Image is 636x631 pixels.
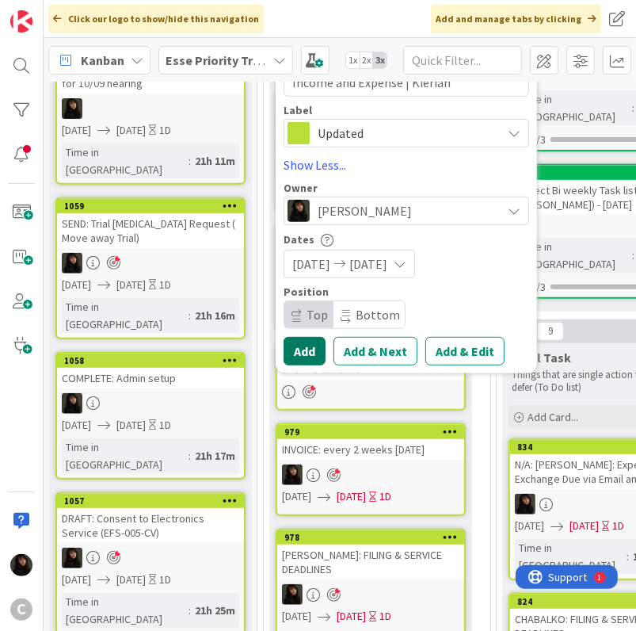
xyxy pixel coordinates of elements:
div: ES [277,465,464,485]
div: 21h 25m [191,602,239,619]
span: [DATE] [62,572,91,588]
div: 1057 [57,494,244,508]
span: [PERSON_NAME] [318,201,412,220]
span: : [626,548,629,565]
input: Quick Filter... [403,46,522,75]
span: [DATE] [62,122,91,139]
div: 1059SEND: Trial [MEDICAL_DATA] Request ( Move away Trial) [57,199,244,248]
button: Add [284,337,326,365]
span: Legal Task [508,350,571,365]
span: : [632,247,634,264]
a: 980UPDATE CLOSING [276,343,466,411]
span: : [189,307,191,324]
div: 1D [379,608,391,625]
div: 1057DRAFT: Consent to Electronics Service (EFS-005-CV) [57,494,244,543]
button: Add & Edit [425,337,505,365]
span: [DATE] [282,488,311,505]
div: Time in [GEOGRAPHIC_DATA] [62,298,189,333]
span: [DATE] [337,608,366,625]
span: Label [284,105,312,116]
div: 1059 [64,201,244,212]
img: ES [288,200,310,222]
div: 1D [159,277,171,293]
div: 1D [159,122,171,139]
span: Add Card... [527,410,578,424]
img: ES [515,494,535,514]
div: Add and manage tabs by clicking [431,5,601,33]
div: 1058 [64,355,244,366]
div: [PERSON_NAME]: FILING & SERVICE DEADLINES [277,545,464,579]
div: 1D [159,417,171,434]
span: 0/3 [531,132,546,148]
a: 1058COMPLETE: Admin setupES[DATE][DATE]1DTime in [GEOGRAPHIC_DATA]:21h 17m [55,352,246,480]
div: C [10,598,32,621]
span: [DATE] [349,254,387,273]
div: INVOICE: every 2 weeks [DATE] [277,439,464,460]
div: 21h 11m [191,152,239,170]
a: 979INVOICE: every 2 weeks [DATE]ES[DATE][DATE]1D [276,423,466,516]
span: [DATE] [116,417,146,434]
img: ES [62,98,82,119]
span: Updated [318,122,493,144]
span: Top [307,307,328,323]
span: 3x [373,52,387,68]
span: : [189,447,191,465]
span: [DATE] [337,488,366,505]
img: Visit kanbanzone.com [10,10,32,33]
span: Position [284,286,329,297]
div: ES [57,393,244,414]
div: 1D [379,488,391,505]
img: ES [10,554,32,576]
div: 979 [284,426,464,438]
div: Click our logo to show/hide this navigation [48,5,264,33]
div: 1058 [57,354,244,368]
a: ASK CLIENT: If court reporter wanted for 10/09 hearingES[DATE][DATE]1DTime in [GEOGRAPHIC_DATA]:2... [55,43,246,185]
div: ES [57,98,244,119]
span: [DATE] [515,518,544,534]
span: [DATE] [569,518,599,534]
span: Support [33,2,72,21]
div: 979INVOICE: every 2 weeks [DATE] [277,425,464,460]
div: 1D [159,572,171,588]
div: Time in [GEOGRAPHIC_DATA] [515,238,632,273]
div: 1059 [57,199,244,213]
span: 0/3 [531,279,546,296]
div: Time in [GEOGRAPHIC_DATA] [515,539,626,574]
div: 1057 [64,495,244,507]
span: Owner [284,182,318,193]
div: ES [57,548,244,568]
span: [DATE] [282,608,311,625]
img: ES [62,548,82,568]
div: SEND: Trial [MEDICAL_DATA] Request ( Move away Trial) [57,213,244,248]
span: [DATE] [62,277,91,293]
img: ES [62,393,82,414]
a: Show Less... [284,155,529,174]
div: 21h 16m [191,307,239,324]
div: COMPLETE: Admin setup [57,368,244,388]
div: 978 [284,532,464,543]
div: 978 [277,530,464,545]
span: 2x [360,52,374,68]
span: 1x [346,52,360,68]
button: Add & Next [333,337,417,365]
div: DRAFT: Consent to Electronics Service (EFS-005-CV) [57,508,244,543]
a: 1059SEND: Trial [MEDICAL_DATA] Request ( Move away Trial)ES[DATE][DATE]1DTime in [GEOGRAPHIC_DATA... [55,197,246,339]
div: Time in [GEOGRAPHIC_DATA] [62,438,189,473]
img: ES [62,253,82,273]
div: Time in [GEOGRAPHIC_DATA] [515,90,632,125]
span: [DATE] [116,277,146,293]
div: 979 [277,425,464,439]
img: ES [282,584,303,605]
div: Time in [GEOGRAPHIC_DATA] [62,143,189,178]
div: ES [57,253,244,273]
span: [DATE] [292,254,330,273]
span: Bottom [356,307,400,323]
span: : [189,152,191,170]
span: [DATE] [116,122,146,139]
span: [DATE] [116,572,146,588]
div: 978[PERSON_NAME]: FILING & SERVICE DEADLINES [277,530,464,579]
span: 9 [537,322,564,341]
span: : [632,99,634,117]
span: Kanban [81,51,124,70]
span: : [189,602,191,619]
